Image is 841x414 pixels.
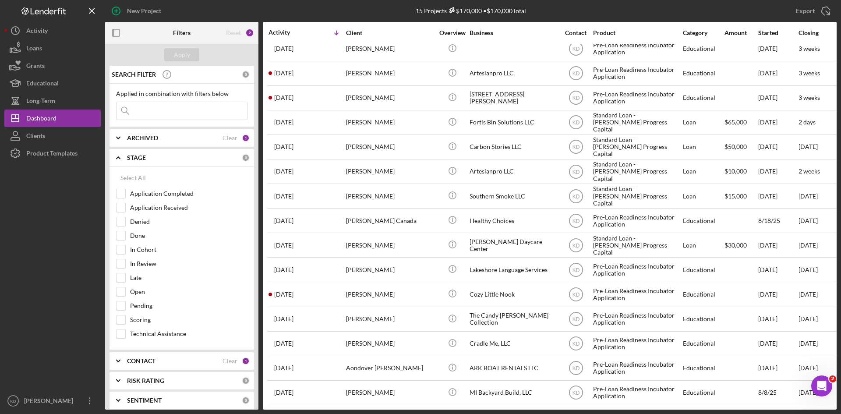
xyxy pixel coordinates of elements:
div: [PERSON_NAME] [346,37,434,60]
time: 2025-08-20 13:53 [274,193,293,200]
div: 15 Projects • $170,000 Total [416,7,526,14]
div: [DATE] [758,357,798,380]
div: Loan [683,111,724,134]
time: 3 weeks [799,69,820,77]
time: [DATE] [799,315,818,322]
button: Product Templates [4,145,101,162]
div: [DATE] [758,135,798,159]
div: Long-Term [26,92,55,112]
b: STAGE [127,154,146,161]
time: 2025-09-18 15:37 [274,143,293,150]
span: $50,000 [724,143,747,150]
div: Pre-Loan Readiness Incubator Application [593,381,681,404]
time: 2025-08-12 21:44 [274,315,293,322]
label: In Cohort [130,245,247,254]
text: KD [572,218,580,224]
div: Cozy Little Nook [470,283,557,306]
div: Educational [683,258,724,281]
div: Loan [683,135,724,159]
div: Overview [436,29,469,36]
div: Pre-Loan Readiness Incubator Application [593,86,681,110]
label: Done [130,231,247,240]
div: [DATE] [758,332,798,355]
div: Pre-Loan Readiness Incubator Application [593,283,681,306]
label: Open [130,287,247,296]
div: Export [796,2,815,20]
text: KD [572,71,580,77]
div: Contact [559,29,592,36]
label: Application Received [130,203,247,212]
div: Educational [683,283,724,306]
button: Apply [164,48,199,61]
div: 8/18/25 [758,209,798,232]
div: [DATE] [758,283,798,306]
div: [DATE] [758,111,798,134]
b: SENTIMENT [127,397,162,404]
div: Select All [120,169,146,187]
label: Scoring [130,315,247,324]
time: 2025-10-02 21:01 [274,45,293,52]
div: Cradle Me, LLC [470,332,557,355]
div: Healthy Choices [470,209,557,232]
div: 2 [245,28,254,37]
div: Aondover [PERSON_NAME] [346,357,434,380]
time: 2025-08-16 03:52 [274,266,293,273]
div: Pre-Loan Readiness Incubator Application [593,209,681,232]
div: Pre-Loan Readiness Incubator Application [593,62,681,85]
time: [DATE] [799,389,818,396]
button: Activity [4,22,101,39]
div: [DATE] [758,308,798,331]
div: Loans [26,39,42,59]
div: Pre-Loan Readiness Incubator Application [593,308,681,331]
text: KD [572,169,580,175]
div: Educational [683,86,724,110]
div: Pre-Loan Readiness Incubator Application [593,332,681,355]
text: KD [572,242,580,248]
div: 1 [242,134,250,142]
time: [DATE] [799,143,818,150]
label: Denied [130,217,247,226]
text: KD [572,292,580,298]
button: Loans [4,39,101,57]
div: [PERSON_NAME] [346,135,434,159]
div: 0 [242,154,250,162]
div: ARK BOAT RENTALS LLC [470,357,557,380]
div: The Candy [PERSON_NAME] Collection [470,308,557,331]
span: $65,000 [724,118,747,126]
span: 2 [829,375,836,382]
button: Long-Term [4,92,101,110]
div: [PERSON_NAME] [346,308,434,331]
b: RISK RATING [127,377,164,384]
iframe: Intercom live chat [811,375,832,396]
time: 2 weeks [799,167,820,175]
text: KD [572,120,580,126]
div: [PERSON_NAME] [346,234,434,257]
div: [PERSON_NAME] [346,111,434,134]
time: [DATE] [799,241,818,249]
time: [DATE] [799,290,818,298]
a: Grants [4,57,101,74]
div: Loan [683,184,724,208]
div: [PERSON_NAME] Daycare Center [470,234,557,257]
div: [DATE] [758,37,798,60]
time: 2025-09-22 11:23 [274,119,293,126]
div: 1 [242,357,250,365]
div: Pre-Loan Readiness Incubator Application [593,37,681,60]
div: MI Backyard Build, LLC [470,381,557,404]
div: Educational [683,332,724,355]
div: Activity [269,29,307,36]
div: [PERSON_NAME] [346,184,434,208]
div: Client [346,29,434,36]
div: Business [470,29,557,36]
div: Educational [683,209,724,232]
div: [PERSON_NAME] [346,332,434,355]
span: $30,000 [724,241,747,249]
time: [DATE] [799,217,818,224]
button: Clients [4,127,101,145]
div: [DATE] [758,234,798,257]
div: Started [758,29,798,36]
div: Dashboard [26,110,57,129]
button: Export [787,2,837,20]
label: Pending [130,301,247,310]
